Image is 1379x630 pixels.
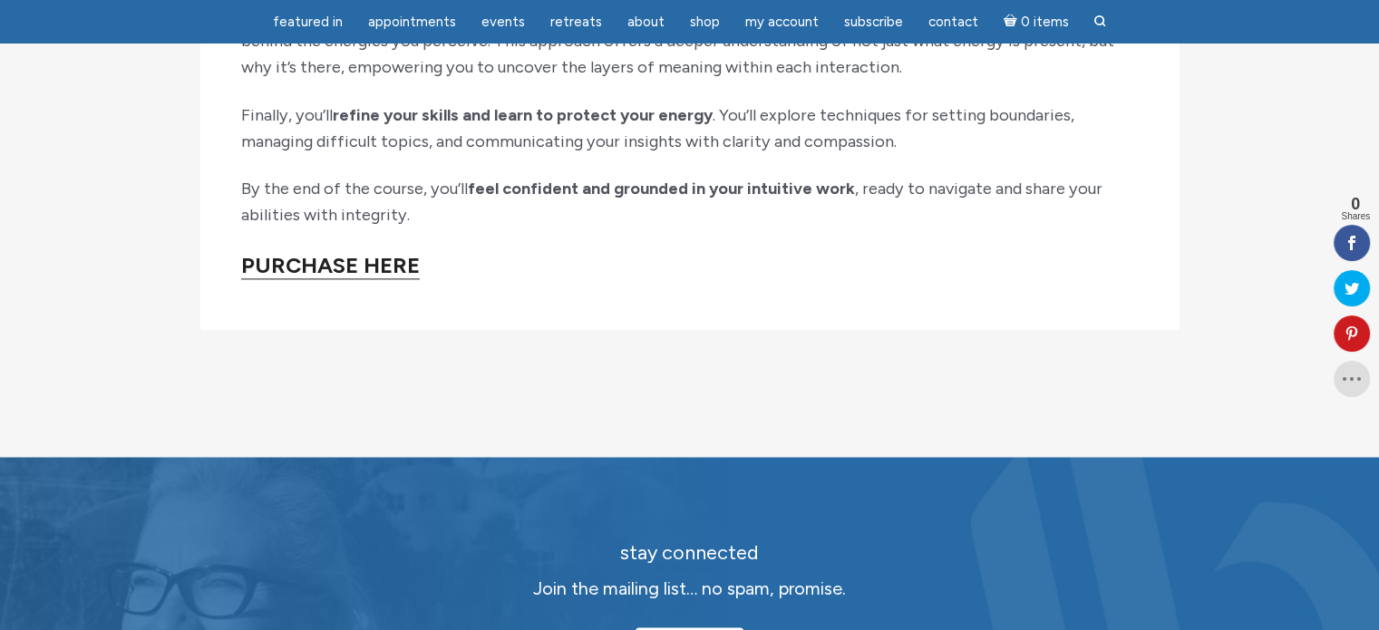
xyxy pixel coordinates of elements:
[368,575,1012,603] p: Join the mailing list… no spam, promise.
[1004,14,1021,30] i: Cart
[273,14,343,30] span: featured in
[928,14,978,30] span: Contact
[679,5,731,40] a: Shop
[1341,212,1370,221] span: Shares
[993,3,1080,40] a: Cart0 items
[745,14,819,30] span: My Account
[550,14,602,30] span: Retreats
[333,105,713,125] strong: refine your skills and learn to protect your energy
[468,179,855,199] strong: feel confident and grounded in your intuitive work
[481,14,525,30] span: Events
[241,176,1139,228] p: By the end of the course, you’ll , ready to navigate and share your abilities with integrity.
[918,5,989,40] a: Contact
[627,14,665,30] span: About
[471,5,536,40] a: Events
[262,5,354,40] a: featured in
[617,5,675,40] a: About
[833,5,914,40] a: Subscribe
[1020,15,1068,29] span: 0 items
[539,5,613,40] a: Retreats
[241,252,420,279] a: PURCHASE HERE
[357,5,467,40] a: Appointments
[844,14,903,30] span: Subscribe
[368,14,456,30] span: Appointments
[734,5,830,40] a: My Account
[690,14,720,30] span: Shop
[1341,196,1370,212] span: 0
[241,102,1139,155] p: Finally, you’ll . You’ll explore techniques for setting boundaries, managing difficult topics, an...
[368,542,1012,564] h2: stay connected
